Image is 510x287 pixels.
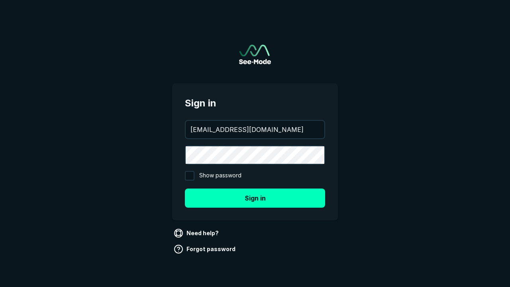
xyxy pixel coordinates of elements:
[185,96,325,110] span: Sign in
[239,45,271,64] img: See-Mode Logo
[172,227,222,240] a: Need help?
[172,243,239,256] a: Forgot password
[239,45,271,64] a: Go to sign in
[185,189,325,208] button: Sign in
[186,121,324,138] input: your@email.com
[199,171,241,181] span: Show password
